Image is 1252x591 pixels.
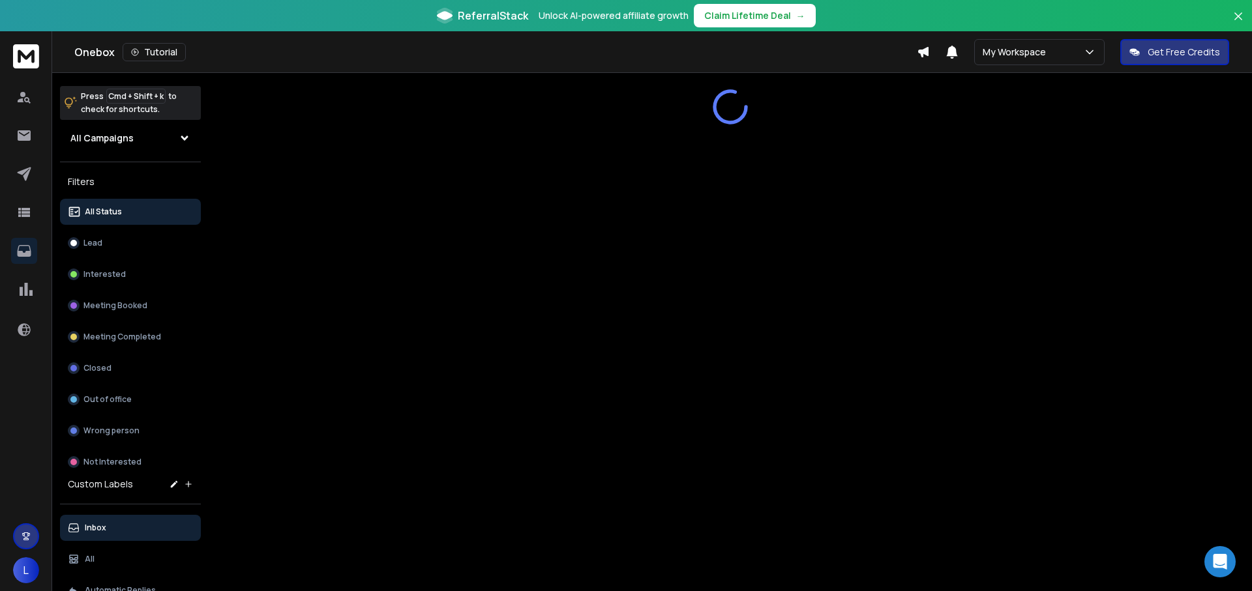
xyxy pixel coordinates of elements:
button: L [13,557,39,583]
button: All [60,546,201,572]
button: All Campaigns [60,125,201,151]
button: Out of office [60,386,201,412]
p: Out of office [83,394,132,405]
p: Press to check for shortcuts. [81,90,177,116]
button: Inbox [60,515,201,541]
p: All [85,554,95,564]
p: Lead [83,238,102,248]
p: All Status [85,207,122,217]
p: Not Interested [83,457,142,467]
span: → [796,9,805,22]
h3: Custom Labels [68,478,133,491]
p: Wrong person [83,425,140,436]
span: ReferralStack [458,8,528,23]
button: All Status [60,199,201,225]
button: Meeting Booked [60,293,201,319]
button: Not Interested [60,449,201,475]
p: My Workspace [983,46,1051,59]
p: Inbox [85,523,106,533]
h1: All Campaigns [70,132,134,145]
button: Get Free Credits [1120,39,1229,65]
div: Open Intercom Messenger [1204,546,1236,577]
div: Onebox [74,43,917,61]
p: Get Free Credits [1148,46,1220,59]
p: Unlock AI-powered affiliate growth [539,9,689,22]
span: Cmd + Shift + k [106,89,166,104]
button: Close banner [1230,8,1247,39]
p: Meeting Booked [83,300,147,311]
button: Closed [60,355,201,381]
h3: Filters [60,173,201,191]
button: Interested [60,261,201,287]
button: Lead [60,230,201,256]
p: Meeting Completed [83,332,161,342]
p: Interested [83,269,126,280]
p: Closed [83,363,112,373]
button: Claim Lifetime Deal→ [694,4,816,27]
button: Wrong person [60,418,201,444]
button: Tutorial [123,43,186,61]
button: Meeting Completed [60,324,201,350]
